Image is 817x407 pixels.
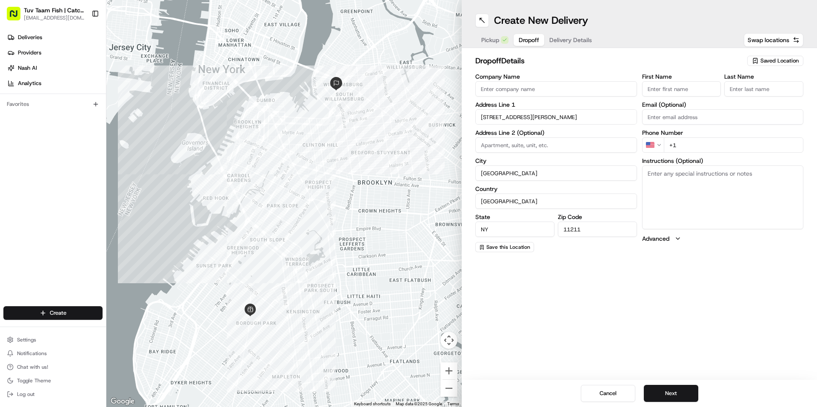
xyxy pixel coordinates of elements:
label: Phone Number [642,130,804,136]
a: Terms (opens in new tab) [447,401,459,406]
label: Company Name [475,74,637,80]
a: Deliveries [3,31,106,44]
img: Google [109,396,137,407]
input: Apartment, suite, unit, etc. [475,137,637,153]
span: Map data ©2025 Google [396,401,442,406]
div: We're available if you need us! [29,90,108,97]
a: Open this area in Google Maps (opens a new window) [109,396,137,407]
span: Swap locations [748,36,789,44]
button: Create [3,306,103,320]
img: 1736555255976-a54dd68f-1ca7-489b-9aae-adbdc363a1c4 [9,81,24,97]
button: Start new chat [145,84,155,94]
img: Nash [9,9,26,26]
a: Analytics [3,77,106,90]
button: [EMAIL_ADDRESS][DOMAIN_NAME] [24,14,85,21]
h2: dropoff Details [475,55,742,67]
div: Start new chat [29,81,140,90]
input: Clear [22,55,140,64]
button: Zoom in [440,362,457,379]
input: Enter address [475,109,637,125]
input: Enter email address [642,109,804,125]
div: 💻 [72,124,79,131]
span: Toggle Theme [17,377,51,384]
span: Providers [18,49,41,57]
button: Log out [3,388,103,400]
button: Advanced [642,234,804,243]
input: Enter state [475,222,554,237]
label: City [475,158,637,164]
span: Pickup [481,36,499,44]
a: 📗Knowledge Base [5,120,69,135]
button: Map camera controls [440,332,457,349]
p: Welcome 👋 [9,34,155,48]
label: Address Line 2 (Optional) [475,130,637,136]
span: Save this Location [486,244,530,250]
input: Enter first name [642,81,721,97]
div: Favorites [3,97,103,111]
button: Saved Location [747,55,803,67]
button: Save this Location [475,242,534,252]
label: Email (Optional) [642,102,804,108]
div: 📗 [9,124,15,131]
button: Zoom out [440,380,457,397]
a: Nash AI [3,61,106,75]
button: Chat with us! [3,361,103,373]
span: Nash AI [18,64,37,72]
span: Create [50,309,66,317]
input: Enter country [475,194,637,209]
button: Next [644,385,698,402]
input: Enter city [475,165,637,181]
label: Zip Code [558,214,637,220]
span: API Documentation [80,123,137,132]
label: Address Line 1 [475,102,637,108]
input: Enter last name [724,81,803,97]
span: Dropoff [519,36,539,44]
span: Deliveries [18,34,42,41]
span: Settings [17,336,36,343]
a: Powered byPylon [60,144,103,151]
label: Last Name [724,74,803,80]
span: Delivery Details [549,36,592,44]
label: Instructions (Optional) [642,158,804,164]
button: Tuv Taam Fish | Catch & Co.[EMAIL_ADDRESS][DOMAIN_NAME] [3,3,88,24]
button: Tuv Taam Fish | Catch & Co. [24,6,85,14]
span: Notifications [17,350,47,357]
label: State [475,214,554,220]
label: Advanced [642,234,669,243]
button: Cancel [581,385,635,402]
button: Toggle Theme [3,375,103,387]
label: Country [475,186,637,192]
span: Pylon [85,144,103,151]
h1: Create New Delivery [494,14,588,27]
label: First Name [642,74,721,80]
input: Enter company name [475,81,637,97]
span: Chat with us! [17,364,48,370]
a: Providers [3,46,106,60]
span: Saved Location [760,57,799,65]
span: Knowledge Base [17,123,65,132]
input: Enter zip code [558,222,637,237]
button: Settings [3,334,103,346]
button: Keyboard shortcuts [354,401,391,407]
span: Analytics [18,80,41,87]
a: 💻API Documentation [69,120,140,135]
input: Enter phone number [664,137,804,153]
button: Notifications [3,347,103,359]
span: Log out [17,391,34,398]
button: Swap locations [744,33,803,47]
